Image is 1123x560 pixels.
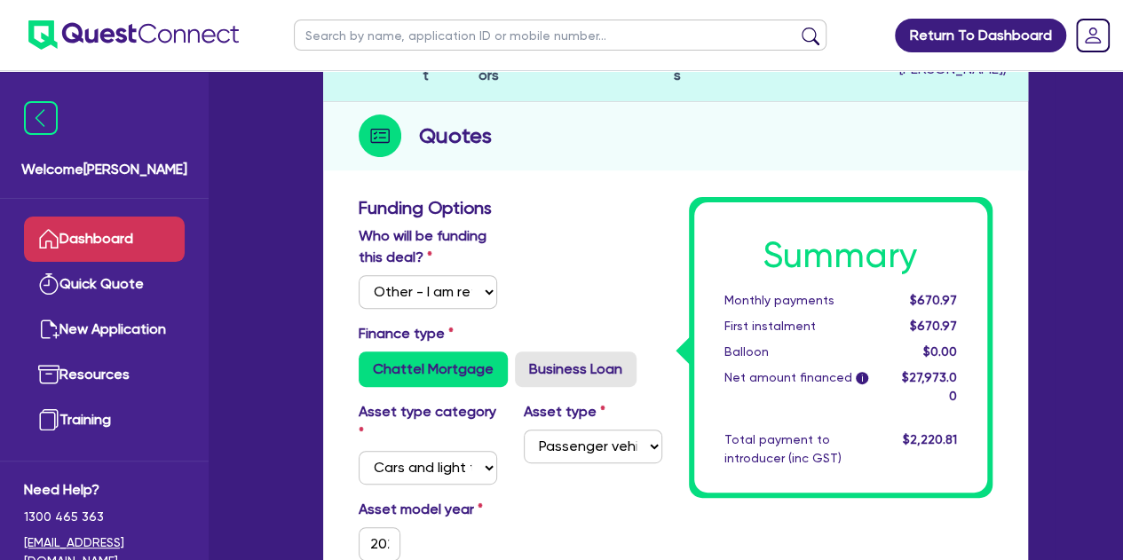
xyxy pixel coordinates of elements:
div: First instalment [711,317,884,335]
span: Welcome [PERSON_NAME] [21,159,187,180]
span: $670.97 [909,319,956,333]
span: Guarantors [461,45,517,83]
div: Net amount financed [711,368,884,406]
input: Search by name, application ID or mobile number... [294,20,826,51]
img: quick-quote [38,273,59,295]
span: Applicant [397,45,454,83]
label: Business Loan [515,351,637,387]
span: $2,220.81 [902,432,956,446]
div: Total payment to introducer (inc GST) [711,430,884,468]
img: new-application [38,319,59,340]
span: $0.00 [922,344,956,359]
span: $27,973.00 [901,370,956,403]
span: Contracts [647,45,708,83]
label: Asset type [524,401,605,422]
h1: Summary [724,234,957,277]
label: Finance type [359,323,454,344]
span: Need Help? [24,479,185,501]
a: New Application [24,307,185,352]
label: Asset model year [345,499,510,520]
span: $670.97 [909,293,956,307]
img: training [38,409,59,430]
label: Who will be funding this deal? [359,225,497,268]
div: Monthly payments [711,291,884,310]
a: Dashboard [24,217,185,262]
a: Dropdown toggle [1070,12,1116,59]
span: 1300 465 363 [24,508,185,526]
img: icon-menu-close [24,101,58,135]
a: Training [24,398,185,443]
img: step-icon [359,114,401,157]
a: Resources [24,352,185,398]
h3: Funding Options [359,197,662,218]
div: Balloon [711,343,884,361]
span: i [856,372,868,384]
label: Asset type category [359,401,497,444]
a: Return To Dashboard [895,19,1066,52]
a: Quick Quote [24,262,185,307]
h2: Quotes [419,120,492,152]
img: resources [38,364,59,385]
img: quest-connect-logo-blue [28,20,239,50]
label: Chattel Mortgage [359,351,508,387]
